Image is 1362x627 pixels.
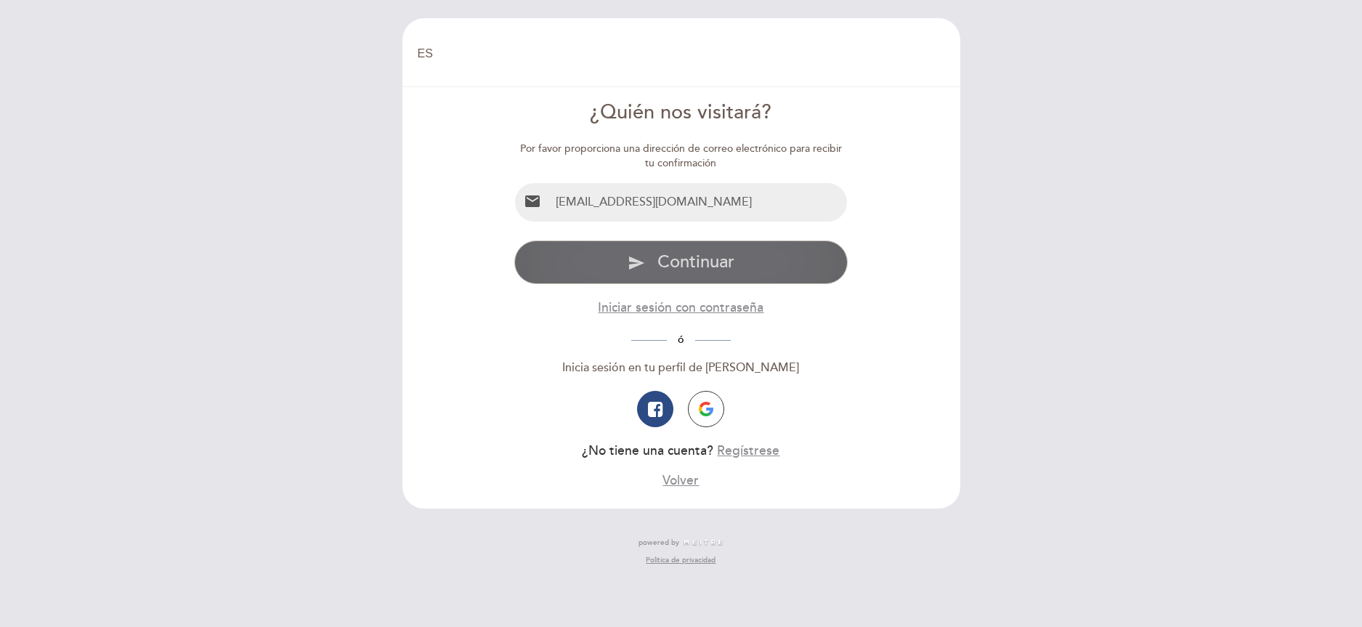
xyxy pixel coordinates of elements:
[717,442,779,460] button: Regístrese
[514,240,848,284] button: send Continuar
[514,99,848,127] div: ¿Quién nos visitará?
[657,251,734,272] span: Continuar
[662,472,699,490] button: Volver
[639,538,724,548] a: powered by
[514,360,848,376] div: Inicia sesión en tu perfil de [PERSON_NAME]
[628,254,645,272] i: send
[639,538,679,548] span: powered by
[667,333,695,346] span: ó
[550,183,847,222] input: Email
[683,539,724,546] img: MEITRE
[699,402,713,416] img: icon-google.png
[514,142,848,171] div: Por favor proporciona una dirección de correo electrónico para recibir tu confirmación
[524,193,541,210] i: email
[646,555,716,565] a: Política de privacidad
[598,299,763,317] button: Iniciar sesión con contraseña
[582,443,713,458] span: ¿No tiene una cuenta?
